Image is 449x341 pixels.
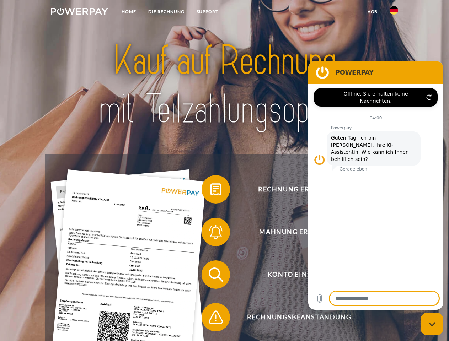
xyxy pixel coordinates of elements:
[116,5,142,18] a: Home
[202,303,386,331] button: Rechnungsbeanstandung
[142,5,191,18] a: DIE RECHNUNG
[212,260,386,289] span: Konto einsehen
[191,5,224,18] a: SUPPORT
[202,218,386,246] button: Mahnung erhalten?
[202,175,386,204] button: Rechnung erhalten?
[212,175,386,204] span: Rechnung erhalten?
[51,8,108,15] img: logo-powerpay-white.svg
[308,61,443,310] iframe: Messaging-Fenster
[207,180,225,198] img: qb_bill.svg
[212,218,386,246] span: Mahnung erhalten?
[68,34,381,136] img: title-powerpay_de.svg
[202,260,386,289] button: Konto einsehen
[212,303,386,331] span: Rechnungsbeanstandung
[207,266,225,283] img: qb_search.svg
[207,308,225,326] img: qb_warning.svg
[362,5,384,18] a: agb
[390,6,398,15] img: de
[421,313,443,335] iframe: Schaltfläche zum Öffnen des Messaging-Fensters; Konversation läuft
[207,223,225,241] img: qb_bell.svg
